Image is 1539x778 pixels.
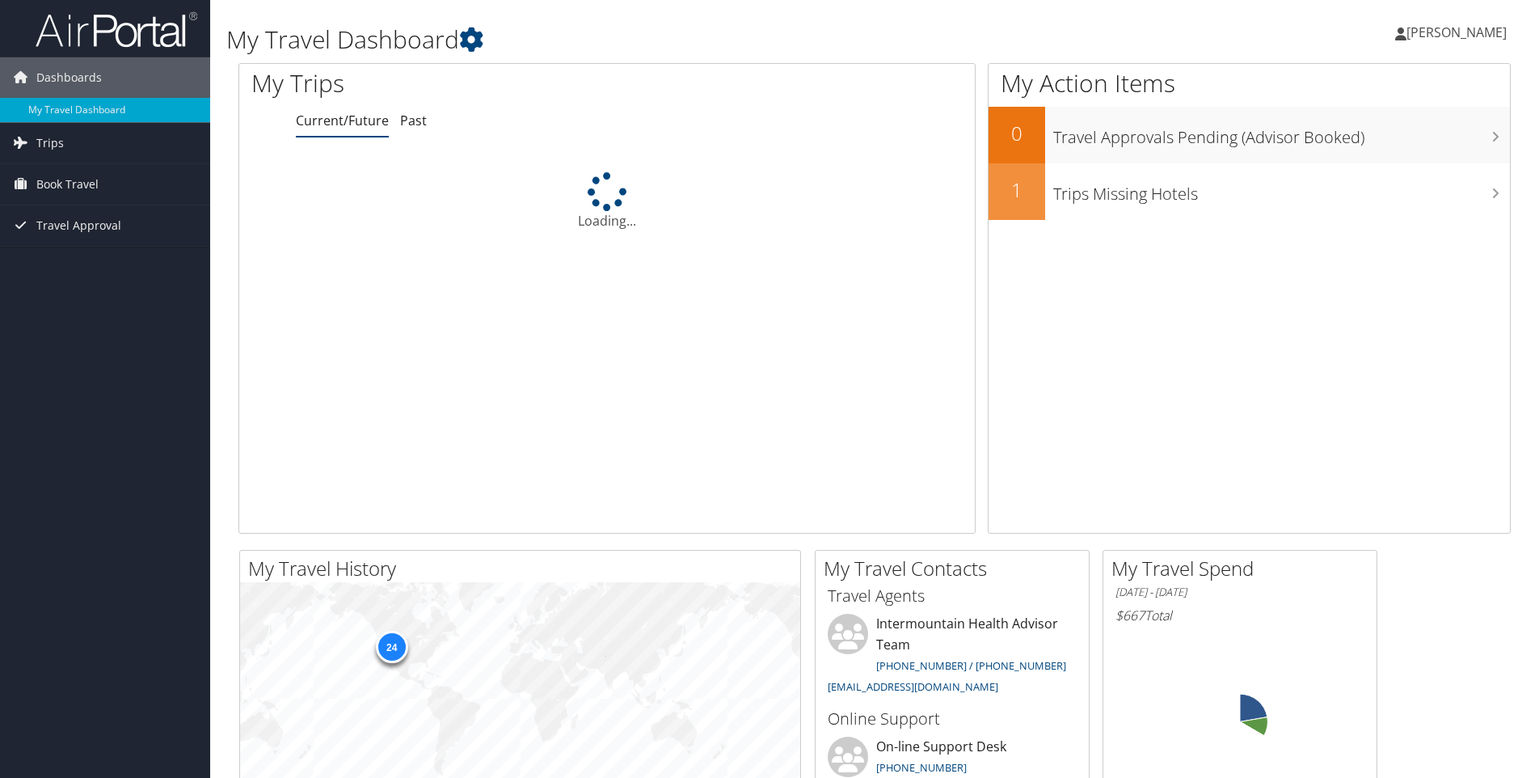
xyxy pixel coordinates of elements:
[1115,607,1145,624] span: $667
[1053,118,1510,149] h3: Travel Approvals Pending (Advisor Booked)
[375,631,407,663] div: 24
[828,585,1077,607] h3: Travel Agents
[1111,555,1377,582] h2: My Travel Spend
[36,57,102,98] span: Dashboards
[226,23,1090,57] h1: My Travel Dashboard
[989,120,1045,147] h2: 0
[296,112,389,129] a: Current/Future
[251,66,656,100] h1: My Trips
[400,112,427,129] a: Past
[989,163,1510,220] a: 1Trips Missing Hotels
[820,614,1085,700] li: Intermountain Health Advisor Team
[876,760,967,775] a: [PHONE_NUMBER]
[1115,585,1364,600] h6: [DATE] - [DATE]
[824,555,1089,582] h2: My Travel Contacts
[36,164,99,205] span: Book Travel
[989,66,1510,100] h1: My Action Items
[828,708,1077,730] h3: Online Support
[989,176,1045,204] h2: 1
[1406,23,1507,41] span: [PERSON_NAME]
[1053,175,1510,205] h3: Trips Missing Hotels
[248,555,800,582] h2: My Travel History
[876,658,1066,673] a: [PHONE_NUMBER] / [PHONE_NUMBER]
[1395,8,1523,57] a: [PERSON_NAME]
[989,107,1510,163] a: 0Travel Approvals Pending (Advisor Booked)
[828,679,998,694] a: [EMAIL_ADDRESS][DOMAIN_NAME]
[239,172,975,230] div: Loading...
[36,11,197,49] img: airportal-logo.png
[36,205,121,246] span: Travel Approval
[1115,607,1364,624] h6: Total
[36,123,64,163] span: Trips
